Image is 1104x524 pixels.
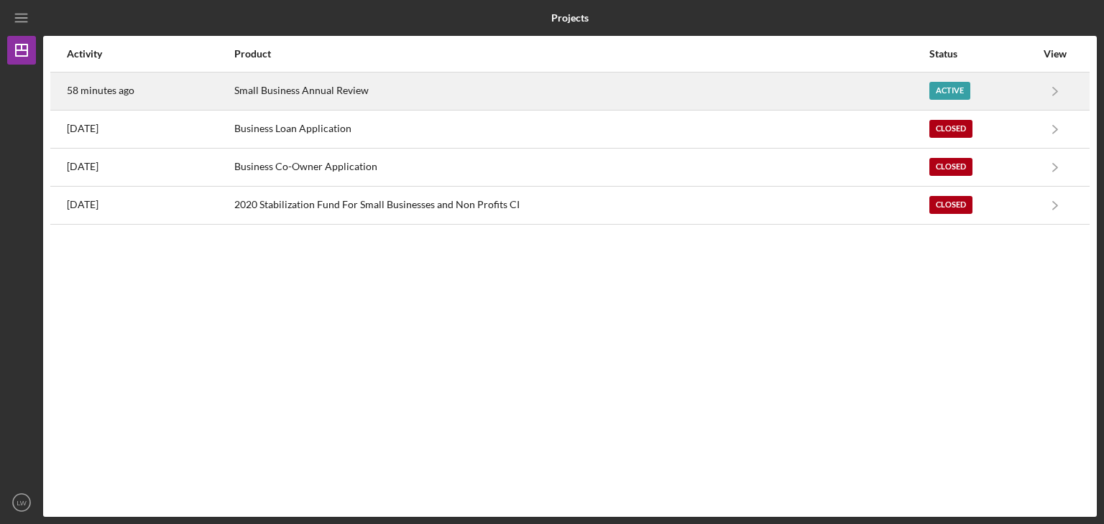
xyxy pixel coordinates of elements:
div: Closed [929,120,972,138]
div: Small Business Annual Review [234,73,928,109]
div: View [1037,48,1073,60]
time: 2023-08-23 19:44 [67,123,98,134]
b: Projects [551,12,589,24]
div: Product [234,48,928,60]
time: 2025-09-16 03:12 [67,85,134,96]
text: LW [17,499,27,507]
div: Active [929,82,970,100]
div: Activity [67,48,233,60]
div: Status [929,48,1036,60]
div: Business Co-Owner Application [234,149,928,185]
div: Closed [929,158,972,176]
time: 2023-07-10 22:18 [67,161,98,172]
time: 2020-06-15 20:00 [67,199,98,210]
div: Closed [929,196,972,214]
div: 2020 Stabilization Fund For Small Businesses and Non Profits CI [234,187,928,223]
div: Business Loan Application [234,111,928,147]
button: LW [7,488,36,517]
